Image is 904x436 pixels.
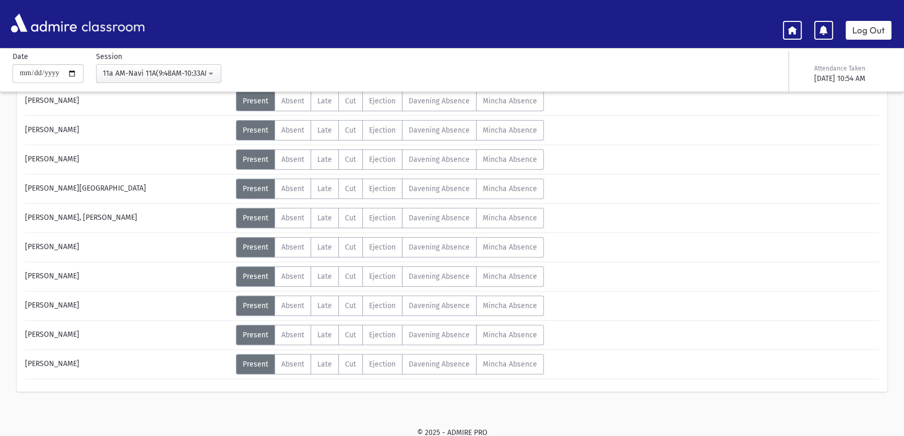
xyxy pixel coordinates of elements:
span: Late [317,301,332,310]
div: [PERSON_NAME], [PERSON_NAME] [20,208,236,228]
span: Late [317,331,332,339]
span: Mincha Absence [483,360,537,369]
span: Cut [345,272,356,281]
span: Cut [345,155,356,164]
div: AttTypes [236,120,544,140]
span: classroom [79,9,145,37]
span: Late [317,243,332,252]
div: AttTypes [236,208,544,228]
span: Mincha Absence [483,243,537,252]
div: [PERSON_NAME] [20,237,236,257]
span: Cut [345,97,356,105]
span: Mincha Absence [483,331,537,339]
span: Cut [345,126,356,135]
span: Absent [281,301,304,310]
span: Cut [345,360,356,369]
span: Davening Absence [409,97,470,105]
label: Session [96,51,122,62]
span: Mincha Absence [483,272,537,281]
span: Late [317,126,332,135]
div: AttTypes [236,91,544,111]
span: Mincha Absence [483,184,537,193]
div: AttTypes [236,354,544,374]
span: Davening Absence [409,301,470,310]
div: AttTypes [236,266,544,287]
span: Davening Absence [409,272,470,281]
span: Ejection [369,214,396,222]
span: Ejection [369,301,396,310]
span: Ejection [369,155,396,164]
span: Davening Absence [409,360,470,369]
span: Davening Absence [409,214,470,222]
span: Late [317,360,332,369]
span: Present [243,272,268,281]
span: Ejection [369,97,396,105]
span: Ejection [369,331,396,339]
div: [PERSON_NAME] [20,325,236,345]
div: [PERSON_NAME] [20,296,236,316]
span: Mincha Absence [483,301,537,310]
span: Davening Absence [409,243,470,252]
img: AdmirePro [8,11,79,35]
span: Present [243,155,268,164]
span: Cut [345,214,356,222]
span: Ejection [369,126,396,135]
span: Absent [281,155,304,164]
span: Absent [281,214,304,222]
span: Absent [281,243,304,252]
span: Late [317,214,332,222]
span: Ejection [369,272,396,281]
span: Absent [281,184,304,193]
span: Mincha Absence [483,214,537,222]
span: Absent [281,126,304,135]
div: 11a AM-Navi 11A(9:48AM-10:33AM) [103,68,206,79]
span: Mincha Absence [483,155,537,164]
span: Cut [345,184,356,193]
span: Present [243,331,268,339]
span: Mincha Absence [483,126,537,135]
div: [PERSON_NAME] [20,120,236,140]
span: Present [243,214,268,222]
span: Ejection [369,184,396,193]
span: Cut [345,301,356,310]
span: Cut [345,331,356,339]
span: Ejection [369,360,396,369]
div: [PERSON_NAME] [20,266,236,287]
div: AttTypes [236,325,544,345]
span: Present [243,301,268,310]
div: Attendance Taken [814,64,889,73]
span: Present [243,97,268,105]
span: Davening Absence [409,331,470,339]
div: [PERSON_NAME][GEOGRAPHIC_DATA] [20,179,236,199]
div: [PERSON_NAME] [20,91,236,111]
div: AttTypes [236,237,544,257]
span: Present [243,360,268,369]
span: Absent [281,272,304,281]
div: AttTypes [236,149,544,170]
span: Davening Absence [409,155,470,164]
span: Late [317,97,332,105]
div: [PERSON_NAME] [20,149,236,170]
span: Present [243,243,268,252]
label: Date [13,51,28,62]
span: Mincha Absence [483,97,537,105]
span: Present [243,184,268,193]
span: Absent [281,331,304,339]
span: Late [317,272,332,281]
span: Cut [345,243,356,252]
div: [DATE] 10:54 AM [814,73,889,84]
button: 11a AM-Navi 11A(9:48AM-10:33AM) [96,64,221,83]
span: Absent [281,360,304,369]
div: AttTypes [236,296,544,316]
span: Late [317,184,332,193]
div: AttTypes [236,179,544,199]
span: Present [243,126,268,135]
a: Log Out [846,21,891,40]
span: Late [317,155,332,164]
div: [PERSON_NAME] [20,354,236,374]
span: Absent [281,97,304,105]
span: Ejection [369,243,396,252]
span: Davening Absence [409,126,470,135]
span: Davening Absence [409,184,470,193]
